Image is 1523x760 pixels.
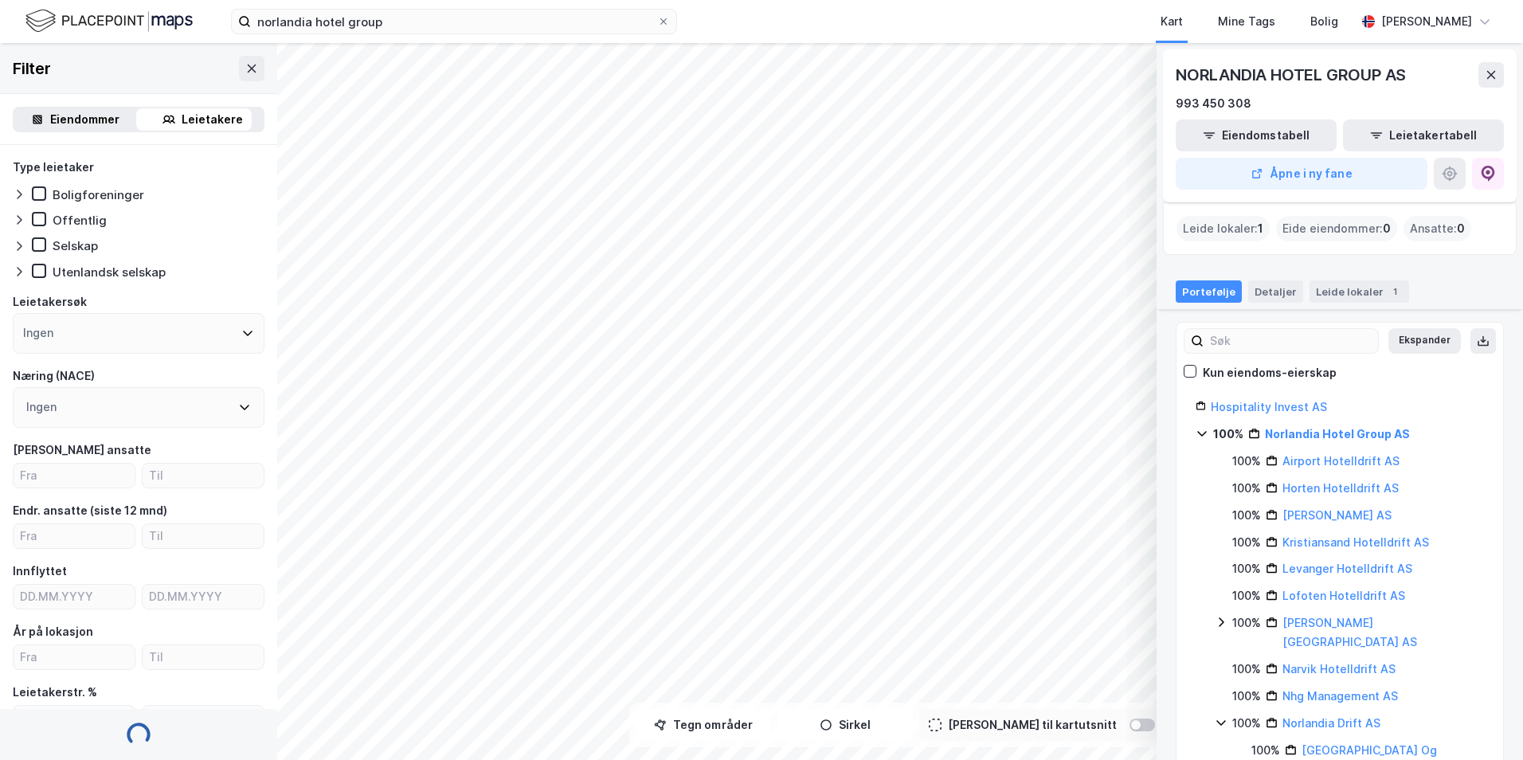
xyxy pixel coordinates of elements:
button: Tegn områder [636,709,771,741]
div: 100% [1232,559,1261,578]
iframe: Chat Widget [1443,684,1523,760]
button: Åpne i ny fane [1176,158,1427,190]
input: Søk [1204,329,1378,353]
div: 100% [1232,452,1261,471]
div: Type leietaker [13,158,94,177]
div: [PERSON_NAME] [1381,12,1472,31]
input: Til % [143,706,264,730]
div: 100% [1232,586,1261,605]
div: Ingen [26,398,57,417]
input: Til [143,524,264,548]
div: Leietakerstr. % [13,683,97,702]
input: Til [143,464,264,488]
div: Kun eiendoms-eierskap [1203,363,1337,382]
div: 100% [1232,660,1261,679]
button: Ekspander [1388,328,1461,354]
button: Leietakertabell [1343,119,1504,151]
div: Innflyttet [13,562,67,581]
div: 100% [1213,425,1243,444]
a: Nhg Management AS [1282,689,1398,703]
div: Leide lokaler : [1177,216,1270,241]
a: Narvik Hotelldrift AS [1282,662,1396,676]
button: Eiendomstabell [1176,119,1337,151]
input: DD.MM.YYYY [14,585,135,609]
div: [PERSON_NAME] ansatte [13,441,151,460]
div: 100% [1232,533,1261,552]
div: 100% [1232,613,1261,633]
div: Leide lokaler [1310,280,1409,303]
a: Horten Hotelldrift AS [1282,481,1399,495]
input: Fra % [14,706,135,730]
input: DD.MM.YYYY [143,585,264,609]
div: Mine Tags [1218,12,1275,31]
div: Eide eiendommer : [1276,216,1397,241]
div: Detaljer [1248,280,1303,303]
div: Leietakersøk [13,292,87,311]
div: Portefølje [1176,280,1242,303]
button: Sirkel [777,709,913,741]
div: Leietakere [182,110,243,129]
a: Norlandia Drift AS [1282,716,1380,730]
div: 100% [1232,506,1261,525]
input: Fra [14,645,135,669]
div: Endr. ansatte (siste 12 mnd) [13,501,167,520]
div: [PERSON_NAME] til kartutsnitt [948,715,1117,735]
a: Lofoten Hotelldrift AS [1282,589,1405,602]
div: Næring (NACE) [13,366,95,386]
input: Fra [14,524,135,548]
div: Eiendommer [50,110,119,129]
div: Bolig [1310,12,1338,31]
div: Kart [1161,12,1183,31]
input: Fra [14,464,135,488]
a: Kristiansand Hotelldrift AS [1282,535,1429,549]
div: 993 450 308 [1176,94,1251,113]
span: 0 [1457,219,1465,238]
input: Søk på adresse, matrikkel, gårdeiere, leietakere eller personer [251,10,657,33]
a: Norlandia Hotel Group AS [1265,427,1410,441]
div: 1 [1387,284,1403,300]
input: Til [143,645,264,669]
div: Ansatte : [1404,216,1471,241]
a: Hospitality Invest AS [1211,400,1327,413]
img: spinner.a6d8c91a73a9ac5275cf975e30b51cfb.svg [126,722,151,747]
span: 1 [1258,219,1263,238]
div: År på lokasjon [13,622,93,641]
span: 0 [1383,219,1391,238]
img: logo.f888ab2527a4732fd821a326f86c7f29.svg [25,7,193,35]
div: 100% [1232,479,1261,498]
div: NORLANDIA HOTEL GROUP AS [1176,62,1409,88]
a: Levanger Hotelldrift AS [1282,562,1412,575]
div: 100% [1232,687,1261,706]
div: 100% [1251,741,1280,760]
div: Ingen [23,323,53,343]
div: Selskap [53,238,98,253]
a: Airport Hotelldrift AS [1282,454,1400,468]
a: [PERSON_NAME] AS [1282,508,1392,522]
div: Boligforeninger [53,187,144,202]
div: Filter [13,56,51,81]
div: Utenlandsk selskap [53,264,166,280]
a: [PERSON_NAME][GEOGRAPHIC_DATA] AS [1282,616,1417,648]
div: 100% [1232,714,1261,733]
div: Offentlig [53,213,107,228]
